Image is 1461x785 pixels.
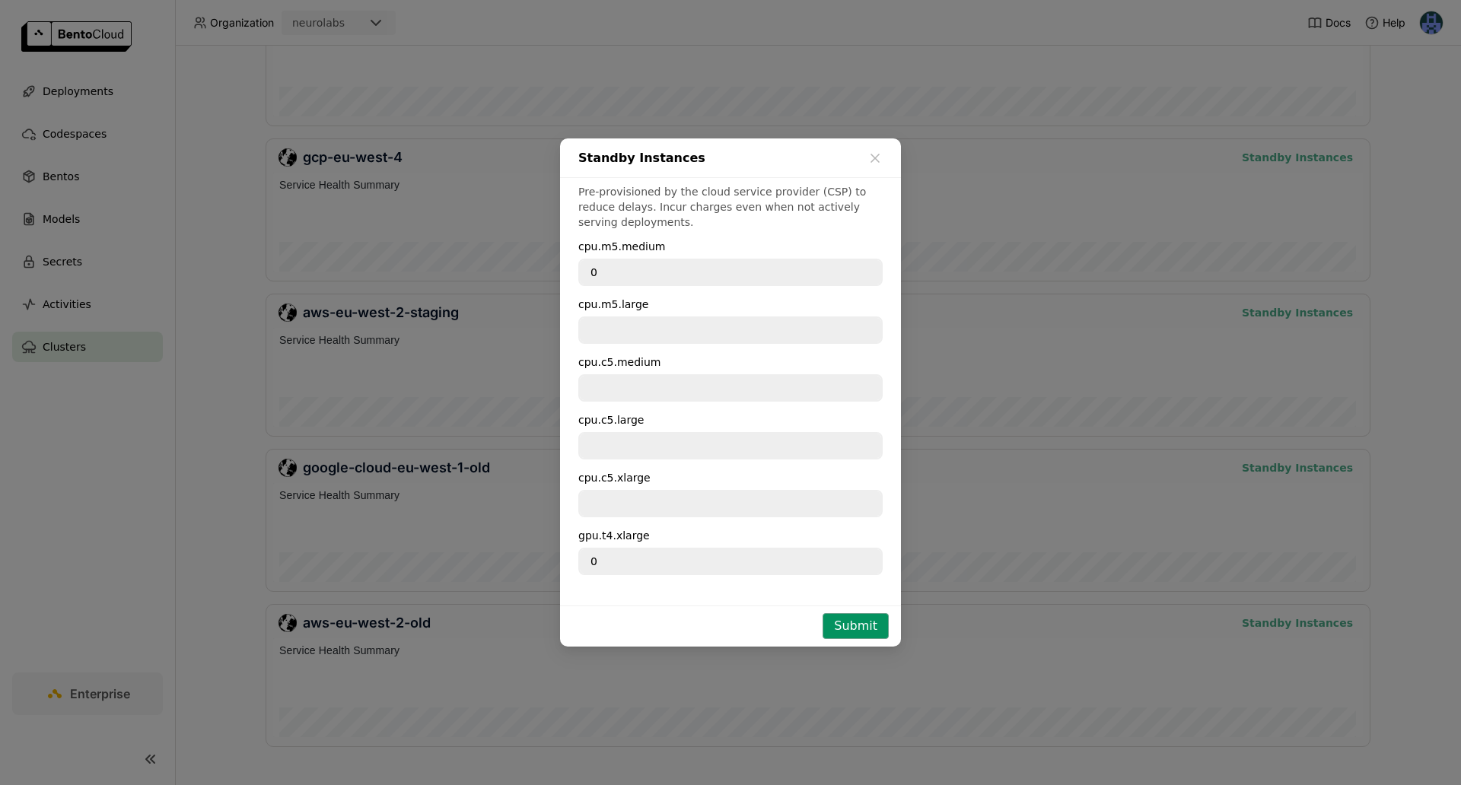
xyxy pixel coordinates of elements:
div: gpu.t4.xlarge [578,529,883,542]
div: cpu.m5.large [578,298,883,310]
button: Submit [823,613,889,639]
div: Standby Instances [560,138,901,178]
p: Pre-provisioned by the cloud service provider (CSP) to reduce delays. Incur charges even when not... [578,184,883,230]
div: cpu.c5.large [578,414,883,426]
div: cpu.m5.medium [578,240,883,253]
div: cpu.c5.medium [578,356,883,368]
div: cpu.c5.xlarge [578,472,883,484]
div: dialog [560,138,901,647]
